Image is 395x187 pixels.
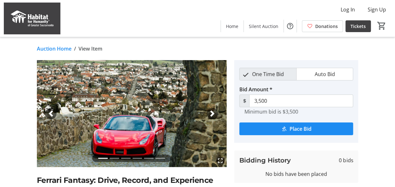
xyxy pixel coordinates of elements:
button: Log In [336,4,360,15]
img: Habitat for Humanity of Greater Sacramento's Logo [4,3,60,34]
button: Cart [376,20,387,31]
span: Tickets [351,23,366,30]
span: Donations [315,23,338,30]
span: Sign Up [368,6,386,13]
a: Donations [302,20,343,32]
span: Auto Bid [311,68,339,80]
img: Image [37,60,227,167]
tr-hint: Minimum bid is $3,500 [244,108,298,115]
a: Auction Home [37,45,72,52]
span: View Item [78,45,102,52]
span: Log In [341,6,355,13]
button: Help [284,20,296,32]
span: $ [239,94,249,107]
span: Silent Auction [249,23,278,30]
span: Home [226,23,238,30]
a: Silent Auction [244,20,283,32]
label: Bid Amount * [239,86,272,93]
span: 0 bids [339,156,353,164]
span: / [74,45,76,52]
button: Place Bid [239,122,353,135]
span: Place Bid [289,125,311,133]
div: No bids have been placed [239,170,353,178]
a: Home [221,20,243,32]
mat-icon: fullscreen [216,157,224,164]
span: One Time Bid [248,68,288,80]
a: Tickets [345,20,371,32]
h3: Bidding History [239,156,291,165]
button: Sign Up [363,4,391,15]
